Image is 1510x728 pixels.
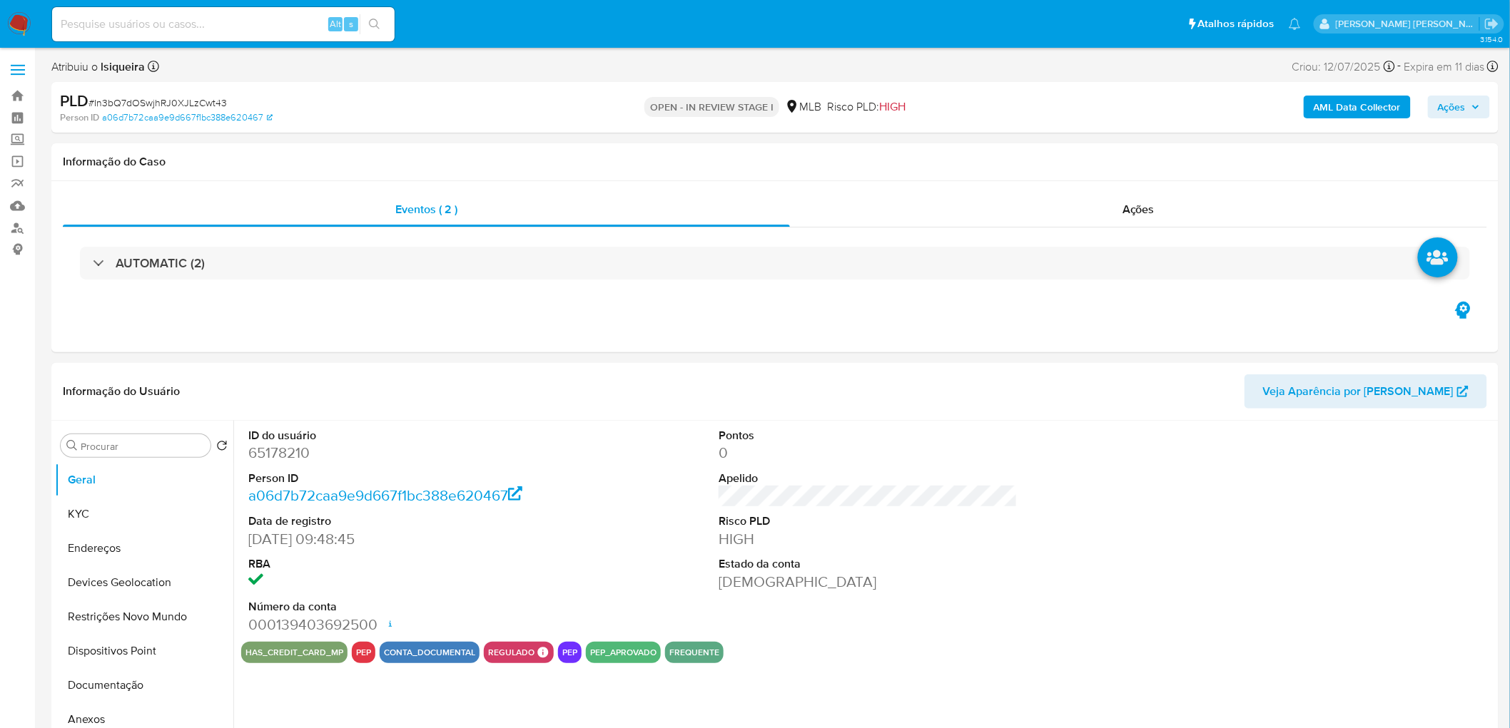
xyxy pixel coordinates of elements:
[827,99,906,115] span: Risco PLD:
[55,565,233,600] button: Devices Geolocation
[785,99,821,115] div: MLB
[248,485,523,506] a: a06d7b72caa9e9d667f1bc388e620467
[1304,96,1411,118] button: AML Data Collector
[719,443,1018,463] dd: 0
[879,98,906,115] span: HIGH
[55,668,233,702] button: Documentação
[51,59,145,75] span: Atribuiu o
[55,634,233,668] button: Dispositivos Point
[360,14,389,34] button: search-icon
[52,15,395,34] input: Pesquise usuários ou casos...
[356,650,371,655] button: pep
[1398,57,1402,76] span: -
[80,247,1470,280] div: AUTOMATIC (2)
[384,650,475,655] button: conta_documental
[245,650,343,655] button: has_credit_card_mp
[590,650,657,655] button: pep_aprovado
[116,255,205,271] h3: AUTOMATIC (2)
[248,443,547,463] dd: 65178210
[719,529,1018,549] dd: HIGH
[88,96,227,110] span: # In3bQ7dOSwjhRJ0XJLzCwt43
[395,201,457,217] span: Eventos ( 2 )
[644,97,779,117] p: OPEN - IN REVIEW STAGE I
[248,615,547,635] dd: 000139403692500
[1438,96,1466,118] span: Ações
[719,428,1018,444] dt: Pontos
[55,531,233,565] button: Endereços
[102,111,273,124] a: a06d7b72caa9e9d667f1bc388e620467
[1336,17,1480,31] p: leticia.siqueira@mercadolivre.com
[1292,57,1395,76] div: Criou: 12/07/2025
[60,89,88,112] b: PLD
[1123,201,1155,217] span: Ações
[66,440,78,451] button: Procurar
[349,17,353,31] span: s
[1484,16,1499,31] a: Sair
[248,428,547,444] dt: ID do usuário
[248,529,547,549] dd: [DATE] 09:48:45
[1289,18,1301,30] a: Notificações
[1314,96,1401,118] b: AML Data Collector
[719,572,1018,592] dd: [DEMOGRAPHIC_DATA]
[98,58,145,75] b: lsiqueira
[55,600,233,634] button: Restrições Novo Mundo
[719,471,1018,486] dt: Apelido
[1404,59,1485,75] span: Expira em 11 dias
[55,463,233,497] button: Geral
[719,556,1018,572] dt: Estado da conta
[248,556,547,572] dt: RBA
[63,155,1487,169] h1: Informação do Caso
[81,440,205,453] input: Procurar
[1245,374,1487,409] button: Veja Aparência por [PERSON_NAME]
[60,111,99,124] b: Person ID
[55,497,233,531] button: KYC
[248,471,547,486] dt: Person ID
[1263,374,1454,409] span: Veja Aparência por [PERSON_NAME]
[216,440,228,456] button: Retornar ao pedido padrão
[488,650,534,655] button: regulado
[330,17,341,31] span: Alt
[669,650,719,655] button: frequente
[1198,16,1275,31] span: Atalhos rápidos
[719,513,1018,529] dt: Risco PLD
[562,650,577,655] button: pep
[248,599,547,615] dt: Número da conta
[248,513,547,529] dt: Data de registro
[1428,96,1490,118] button: Ações
[63,384,180,399] h1: Informação do Usuário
